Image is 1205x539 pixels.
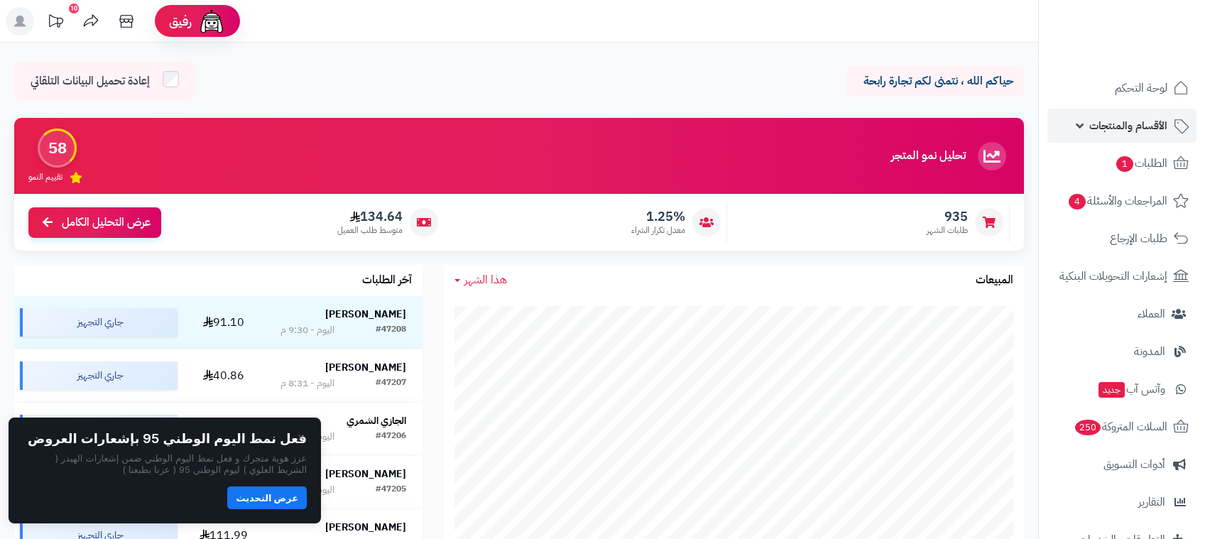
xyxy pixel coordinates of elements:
span: عرض التحليل الكامل [62,214,151,231]
span: المراجعات والأسئلة [1067,191,1167,211]
div: جاري التجهيز [20,415,178,443]
span: متوسط طلب العميل [337,224,403,236]
h3: آخر الطلبات [362,274,412,287]
strong: الجازي الشمري [347,413,406,428]
a: وآتس آبجديد [1047,372,1196,406]
img: logo-2.png [1108,11,1192,40]
a: لوحة التحكم [1047,71,1196,105]
div: جاري التجهيز [20,308,178,337]
span: طلبات الشهر [927,224,968,236]
span: وآتس آب [1097,379,1165,399]
a: أدوات التسويق [1047,447,1196,481]
a: هذا الشهر [454,272,507,288]
h2: فعل نمط اليوم الوطني 95 بإشعارات العروض [28,432,307,446]
button: عرض التحديث [227,486,307,509]
a: التقارير [1047,485,1196,519]
span: 134.64 [337,209,403,224]
span: 250 [1075,420,1101,435]
strong: [PERSON_NAME] [325,467,406,481]
p: حياكم الله ، نتمنى لكم تجارة رابحة [857,73,1013,89]
p: عزز هوية متجرك و فعل نمط اليوم الوطني ضمن إشعارات الهيدر ( الشريط العلوي ) ليوم الوطني 95 ( عزنا ... [23,452,307,476]
span: العملاء [1138,304,1165,324]
a: السلات المتروكة250 [1047,410,1196,444]
a: الطلبات1 [1047,146,1196,180]
strong: [PERSON_NAME] [325,360,406,375]
img: ai-face.png [197,7,226,36]
span: إعادة تحميل البيانات التلقائي [31,73,150,89]
span: الطلبات [1115,153,1167,173]
a: عرض التحليل الكامل [28,207,161,238]
a: العملاء [1047,297,1196,331]
h3: تحليل نمو المتجر [891,150,966,163]
span: لوحة التحكم [1115,78,1167,98]
strong: [PERSON_NAME] [325,520,406,535]
div: اليوم - 9:30 م [280,323,334,337]
div: اليوم - 8:31 م [280,376,334,391]
strong: [PERSON_NAME] [325,307,406,322]
a: تحديثات المنصة [38,7,73,39]
td: 195.93 [183,403,264,455]
div: 10 [69,4,79,13]
span: 1.25% [631,209,685,224]
td: 91.10 [183,296,264,349]
span: معدل تكرار الشراء [631,224,685,236]
a: المراجعات والأسئلة4 [1047,184,1196,218]
span: جديد [1098,382,1125,398]
span: أدوات التسويق [1103,454,1165,474]
div: جاري التجهيز [20,361,178,390]
span: 4 [1069,194,1086,209]
a: طلبات الإرجاع [1047,222,1196,256]
td: 40.86 [183,349,264,402]
span: إشعارات التحويلات البنكية [1059,266,1167,286]
div: #47206 [376,430,406,444]
div: #47208 [376,323,406,337]
div: #47207 [376,376,406,391]
span: الأقسام والمنتجات [1089,116,1167,136]
span: التقارير [1138,492,1165,512]
span: المدونة [1134,342,1165,361]
span: هذا الشهر [464,271,507,288]
span: 1 [1116,156,1133,172]
span: 935 [927,209,968,224]
span: رفيق [169,13,192,30]
span: طلبات الإرجاع [1110,229,1167,249]
a: إشعارات التحويلات البنكية [1047,259,1196,293]
span: تقييم النمو [28,171,62,183]
span: السلات المتروكة [1074,417,1167,437]
h3: المبيعات [976,274,1013,287]
div: #47205 [376,483,406,497]
a: المدونة [1047,334,1196,369]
